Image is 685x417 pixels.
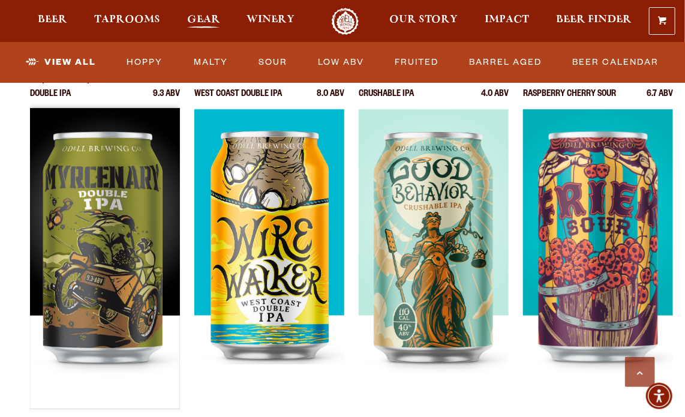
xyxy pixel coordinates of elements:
span: Beer [38,15,67,25]
a: Low ABV [313,49,369,76]
a: Myrcenary Double IPA 9.3 ABV Myrcenary Myrcenary [30,68,180,409]
p: 8.0 ABV [317,90,344,109]
p: Raspberry Cherry Sour [523,90,616,109]
a: Odell Home [323,8,368,35]
a: Fruited [390,49,443,76]
p: Double IPA [30,90,71,109]
p: 4.0 ABV [481,90,509,109]
a: Friek Raspberry Cherry Sour 6.7 ABV Friek Friek [523,68,673,409]
a: Our Story [381,8,466,35]
a: Winery [239,8,302,35]
p: West Coast Double IPA [194,90,282,109]
a: Barrel Aged [465,49,547,76]
a: Beer Calendar [568,49,664,76]
a: Good Behavior Crushable IPA 4.0 ABV Good Behavior Good Behavior [359,68,509,409]
span: Our Story [389,15,458,25]
span: Taprooms [94,15,160,25]
img: Friek [523,109,673,409]
img: Wire Walker [194,109,344,409]
span: Gear [187,15,220,25]
p: 9.3 ABV [153,90,180,109]
a: Beer Finder [548,8,639,35]
a: Wire [PERSON_NAME] West Coast Double IPA 8.0 ABV Wire Walker Wire Walker [194,68,344,409]
a: View All [21,49,101,76]
span: Impact [485,15,530,25]
a: Gear [179,8,228,35]
span: Beer Finder [556,15,632,25]
a: Taprooms [86,8,168,35]
a: Malty [189,49,233,76]
span: Winery [247,15,295,25]
img: Good Behavior [359,109,509,409]
a: Sour [254,49,292,76]
a: Impact [477,8,537,35]
a: Beer [30,8,75,35]
p: Crushable IPA [359,90,414,109]
div: Accessibility Menu [646,383,672,409]
a: Scroll to top [625,357,655,387]
a: Hoppy [122,49,167,76]
p: 6.7 ABV [647,90,673,109]
img: Myrcenary [30,109,180,409]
